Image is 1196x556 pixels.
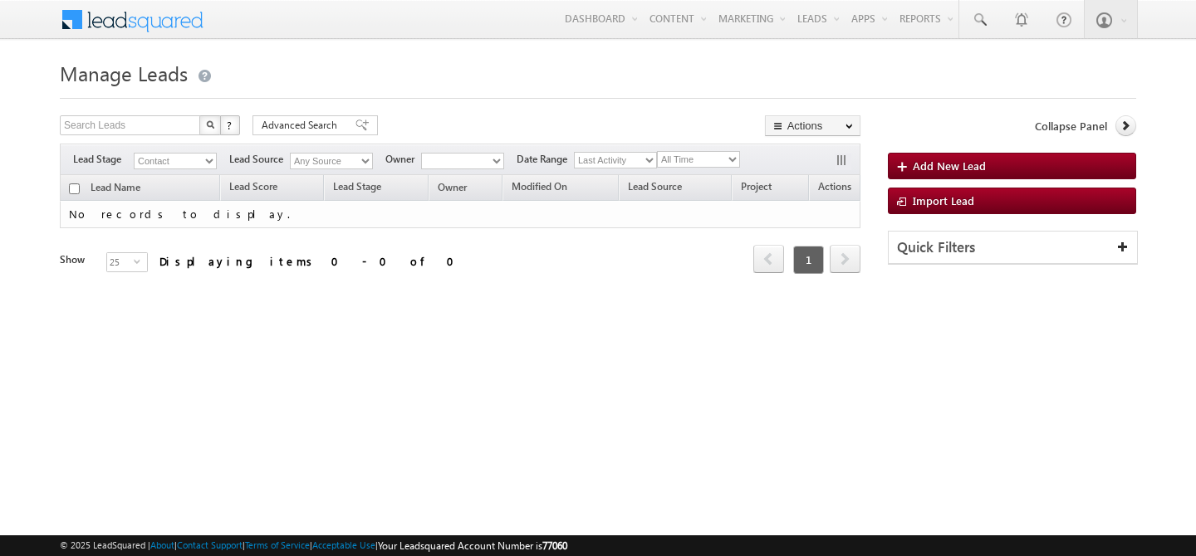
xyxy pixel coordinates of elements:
[150,539,174,550] a: About
[177,539,243,550] a: Contact Support
[830,246,860,273] a: next
[517,152,574,167] span: Date Range
[385,152,421,167] span: Owner
[82,178,149,200] a: Lead Name
[793,246,824,274] span: 1
[227,118,234,132] span: ?
[229,152,290,167] span: Lead Source
[220,115,240,135] button: ?
[438,181,467,193] span: Owner
[889,232,1137,264] div: Quick Filters
[733,178,780,199] a: Project
[312,539,375,550] a: Acceptable Use
[512,180,567,193] span: Modified On
[107,253,134,271] span: 25
[753,245,784,273] span: prev
[333,180,381,193] span: Lead Stage
[628,180,682,193] span: Lead Source
[60,252,93,267] div: Show
[913,159,986,173] span: Add New Lead
[913,193,974,207] span: Import Lead
[1035,119,1107,134] span: Collapse Panel
[60,60,188,86] span: Manage Leads
[810,178,860,199] span: Actions
[741,180,772,193] span: Project
[503,178,576,199] a: Modified On
[69,183,80,194] input: Check all records
[134,257,147,265] span: select
[245,539,310,550] a: Terms of Service
[620,178,690,199] a: Lead Source
[73,152,134,167] span: Lead Stage
[60,538,567,554] span: © 2025 LeadSquared | | | | |
[765,115,860,136] button: Actions
[830,245,860,273] span: next
[206,120,214,129] img: Search
[262,118,342,133] span: Advanced Search
[325,178,390,199] a: Lead Stage
[159,251,464,271] div: Displaying items 0 - 0 of 0
[60,201,860,228] td: No records to display.
[221,178,286,199] a: Lead Score
[378,539,567,552] span: Your Leadsquared Account Number is
[229,180,277,193] span: Lead Score
[753,246,784,273] a: prev
[542,539,567,552] span: 77060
